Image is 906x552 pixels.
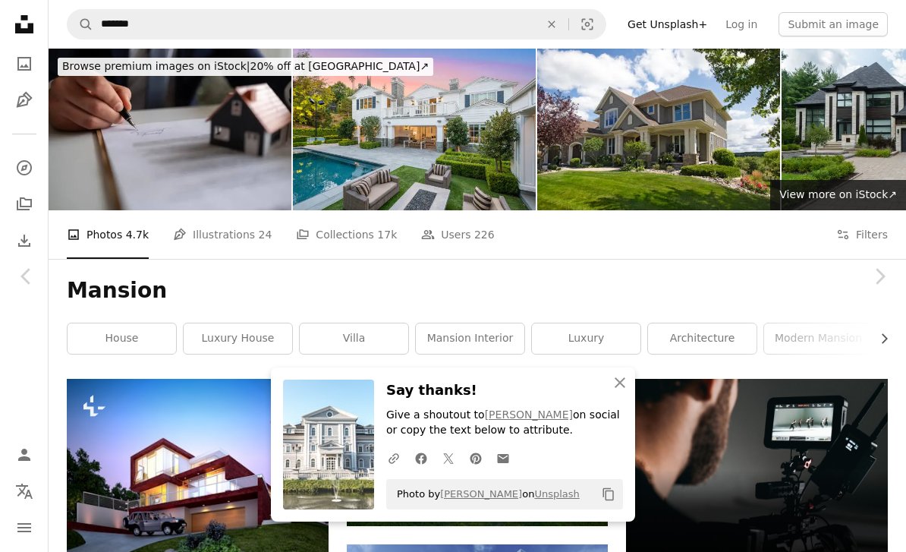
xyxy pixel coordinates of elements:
[407,443,435,473] a: Share on Facebook
[489,443,517,473] a: Share over email
[779,188,897,200] span: View more on iStock ↗
[62,60,250,72] span: Browse premium images on iStock |
[474,226,495,243] span: 226
[300,323,408,354] a: villa
[569,10,606,39] button: Visual search
[535,10,568,39] button: Clear
[67,9,606,39] form: Find visuals sitewide
[259,226,272,243] span: 24
[534,488,579,500] a: Unsplash
[440,488,522,500] a: [PERSON_NAME]
[485,408,573,421] a: [PERSON_NAME]
[779,12,888,36] button: Submit an image
[532,323,640,354] a: luxury
[435,443,462,473] a: Share on Twitter
[386,408,623,438] p: Give a shoutout to on social or copy the text below to attribute.
[377,226,397,243] span: 17k
[49,49,442,85] a: Browse premium images on iStock|20% off at [GEOGRAPHIC_DATA]↗
[421,210,494,259] a: Users 226
[836,210,888,259] button: Filters
[173,210,272,259] a: Illustrations 24
[9,440,39,470] a: Log in / Sign up
[49,49,291,210] img: Businessman signing a legal real estate contract agreement, home Insurance.
[68,10,93,39] button: Search Unsplash
[296,210,397,259] a: Collections 17k
[770,180,906,210] a: View more on iStock↗
[9,189,39,219] a: Collections
[58,58,433,76] div: 20% off at [GEOGRAPHIC_DATA] ↗
[764,323,873,354] a: modern mansion
[716,12,766,36] a: Log in
[67,470,329,484] a: 3d render of house exterior at sunset
[416,323,524,354] a: mansion interior
[68,323,176,354] a: house
[596,481,621,507] button: Copy to clipboard
[293,49,536,210] img: Large pool in front of a white house in Encino, California
[9,49,39,79] a: Photos
[462,443,489,473] a: Share on Pinterest
[67,277,888,304] h1: Mansion
[9,513,39,543] button: Menu
[853,203,906,349] a: Next
[389,482,580,506] span: Photo by on
[9,153,39,183] a: Explore
[9,85,39,115] a: Illustrations
[184,323,292,354] a: luxury house
[386,380,623,402] h3: Say thanks!
[9,476,39,506] button: Language
[618,12,716,36] a: Get Unsplash+
[537,49,780,210] img: Suburban House
[648,323,757,354] a: architecture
